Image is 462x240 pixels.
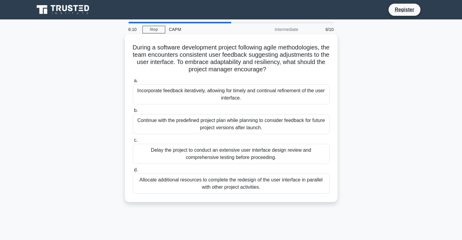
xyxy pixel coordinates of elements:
div: Incorporate feedback iteratively, allowing for timely and continual refinement of the user interf... [133,84,330,104]
span: a. [134,78,138,83]
span: c. [134,137,138,143]
a: Register [391,6,418,13]
h5: During a software development project following agile methodologies, the team encounters consiste... [132,44,330,73]
span: b. [134,108,138,113]
div: 6:10 [125,23,142,35]
div: CAPM [165,23,249,35]
div: 6/10 [302,23,337,35]
div: Delay the project to conduct an extensive user interface design review and comprehensive testing ... [133,144,330,164]
span: d. [134,167,138,172]
div: Intermediate [249,23,302,35]
div: Allocate additional resources to complete the redesign of the user interface in parallel with oth... [133,174,330,194]
div: Continue with the predefined project plan while planning to consider feedback for future project ... [133,114,330,134]
a: Stop [142,26,165,33]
